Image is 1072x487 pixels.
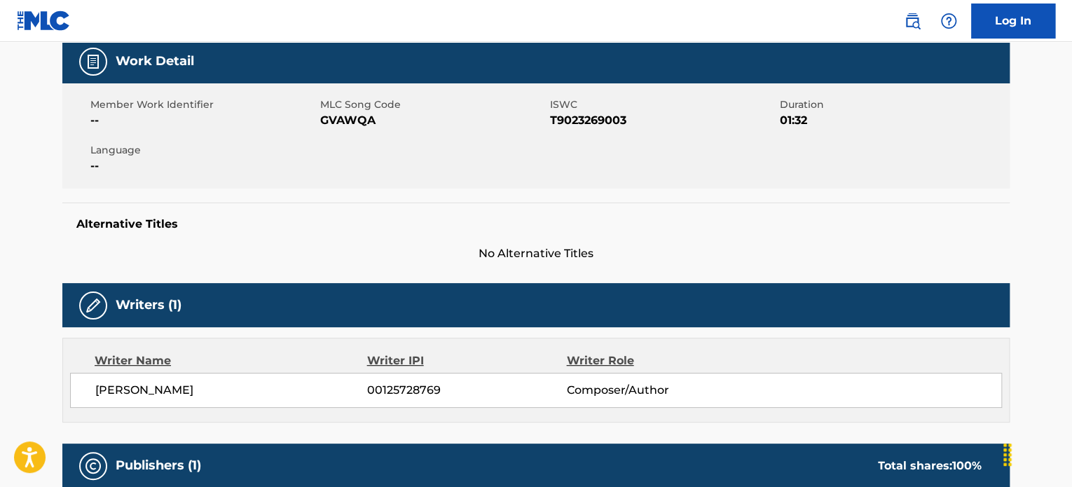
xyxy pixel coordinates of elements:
span: Language [90,143,317,158]
span: GVAWQA [320,112,547,129]
div: Help [935,7,963,35]
span: MLC Song Code [320,97,547,112]
img: Writers [85,297,102,314]
h5: Work Detail [116,53,194,69]
iframe: Chat Widget [1002,420,1072,487]
a: Log In [971,4,1055,39]
span: [PERSON_NAME] [95,382,367,399]
div: Writer IPI [367,352,567,369]
span: 00125728769 [367,382,566,399]
img: Work Detail [85,53,102,70]
img: help [940,13,957,29]
span: Composer/Author [566,382,748,399]
h5: Writers (1) [116,297,181,313]
span: No Alternative Titles [62,245,1010,262]
h5: Publishers (1) [116,458,201,474]
span: ISWC [550,97,776,112]
img: search [904,13,921,29]
div: Total shares: [878,458,982,474]
div: Writer Name [95,352,367,369]
div: Writer Role [566,352,748,369]
img: MLC Logo [17,11,71,31]
div: Drag [996,434,1019,476]
h5: Alternative Titles [76,217,996,231]
span: Member Work Identifier [90,97,317,112]
span: 100 % [952,459,982,472]
span: -- [90,112,317,129]
span: 01:32 [780,112,1006,129]
img: Publishers [85,458,102,474]
a: Public Search [898,7,926,35]
span: T9023269003 [550,112,776,129]
span: -- [90,158,317,174]
span: Duration [780,97,1006,112]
